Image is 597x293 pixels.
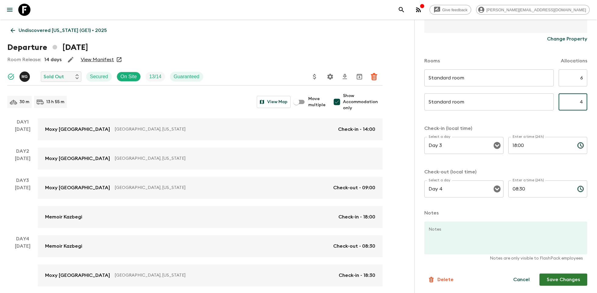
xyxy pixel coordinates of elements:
[343,93,383,111] span: Show Accommodation only
[15,155,30,169] div: [DATE]
[508,180,572,197] input: hh:mm
[45,184,110,191] p: Moxy [GEOGRAPHIC_DATA]
[19,99,29,105] p: 30 m
[7,24,110,37] a: Undiscovered [US_STATE] (GE1) • 2025
[38,235,383,257] a: Memoir KazbegiCheck-out - 08:30
[561,57,587,65] p: Allocations
[7,148,38,155] p: Day 2
[483,8,589,12] span: [PERSON_NAME][EMAIL_ADDRESS][DOMAIN_NAME]
[338,126,375,133] p: Check-in - 14:00
[44,73,64,80] p: Sold Out
[7,73,15,80] svg: Synced Successfully
[15,242,30,286] div: [DATE]
[115,155,370,162] p: [GEOGRAPHIC_DATA], [US_STATE]
[429,5,471,15] a: Give feedback
[506,274,537,286] button: Cancel
[257,96,291,108] button: View Map
[45,155,110,162] p: Moxy [GEOGRAPHIC_DATA]
[493,141,501,150] button: Open
[7,41,88,54] h1: Departure [DATE]
[115,126,333,132] p: [GEOGRAPHIC_DATA], [US_STATE]
[44,56,62,63] p: 14 days
[429,178,450,183] label: Select a day
[476,5,590,15] div: [PERSON_NAME][EMAIL_ADDRESS][DOMAIN_NAME]
[513,134,544,139] label: Enter a time (24h)
[22,74,28,79] p: M G
[38,264,383,286] a: Moxy [GEOGRAPHIC_DATA][GEOGRAPHIC_DATA], [US_STATE]Check-in - 18:30
[7,235,38,242] p: Day 4
[424,209,587,217] p: Notes
[4,4,16,16] button: menu
[15,126,30,140] div: [DATE]
[429,134,450,139] label: Select a day
[424,93,554,110] input: eg. Double superior treehouse
[339,71,351,83] button: Download CSV
[19,27,107,34] p: Undiscovered [US_STATE] (GE1) • 2025
[353,71,366,83] button: Archive (Completed, Cancelled or Unsynced Departures only)
[547,33,587,45] button: Change Property
[90,73,108,80] p: Secured
[45,272,110,279] p: Moxy [GEOGRAPHIC_DATA]
[81,57,114,63] a: View Manifest
[333,184,375,191] p: Check-out - 09:00
[439,8,471,12] span: Give feedback
[574,183,587,195] button: Choose time, selected time is 8:30 AM
[38,118,383,140] a: Moxy [GEOGRAPHIC_DATA][GEOGRAPHIC_DATA], [US_STATE]Check-in - 14:00
[424,168,587,176] p: Check-out (local time)
[338,213,375,221] p: Check-in - 18:00
[424,274,457,286] button: Delete
[7,177,38,184] p: Day 3
[38,148,383,169] a: Moxy [GEOGRAPHIC_DATA][GEOGRAPHIC_DATA], [US_STATE]
[19,72,31,82] button: MG
[149,73,161,80] p: 13 / 14
[38,206,383,228] a: Memoir KazbegiCheck-in - 18:00
[395,4,408,16] button: search adventures
[309,71,321,83] button: Update Price, Early Bird Discount and Costs
[45,242,82,250] p: Memoir Kazbegi
[86,72,112,82] div: Secured
[493,185,501,193] button: Open
[437,276,454,283] p: Delete
[115,272,334,278] p: [GEOGRAPHIC_DATA], [US_STATE]
[15,184,30,228] div: [DATE]
[424,125,587,132] p: Check-in (local time)
[308,96,326,108] span: Move multiple
[19,73,31,78] span: Mariam Gabichvadze
[7,56,41,63] p: Room Release:
[539,274,587,286] button: Save Changes
[324,71,336,83] button: Settings
[424,57,440,65] p: Rooms
[429,255,583,261] p: Notes are only visible to FlashPack employees
[508,137,572,154] input: hh:mm
[339,272,375,279] p: Check-in - 18:30
[547,35,587,43] p: Change Property
[121,73,137,80] p: On Site
[117,72,141,82] div: On Site
[45,126,110,133] p: Moxy [GEOGRAPHIC_DATA]
[513,178,544,183] label: Enter a time (24h)
[146,72,165,82] div: Trip Fill
[574,139,587,152] button: Choose time, selected time is 6:00 PM
[38,177,383,199] a: Moxy [GEOGRAPHIC_DATA][GEOGRAPHIC_DATA], [US_STATE]Check-out - 09:00
[46,99,64,105] p: 13 h 55 m
[7,118,38,126] p: Day 1
[424,69,554,86] input: eg. Tent on a jeep
[45,213,82,221] p: Memoir Kazbegi
[174,73,200,80] p: Guaranteed
[333,242,375,250] p: Check-out - 08:30
[368,71,380,83] button: Delete
[115,185,328,191] p: [GEOGRAPHIC_DATA], [US_STATE]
